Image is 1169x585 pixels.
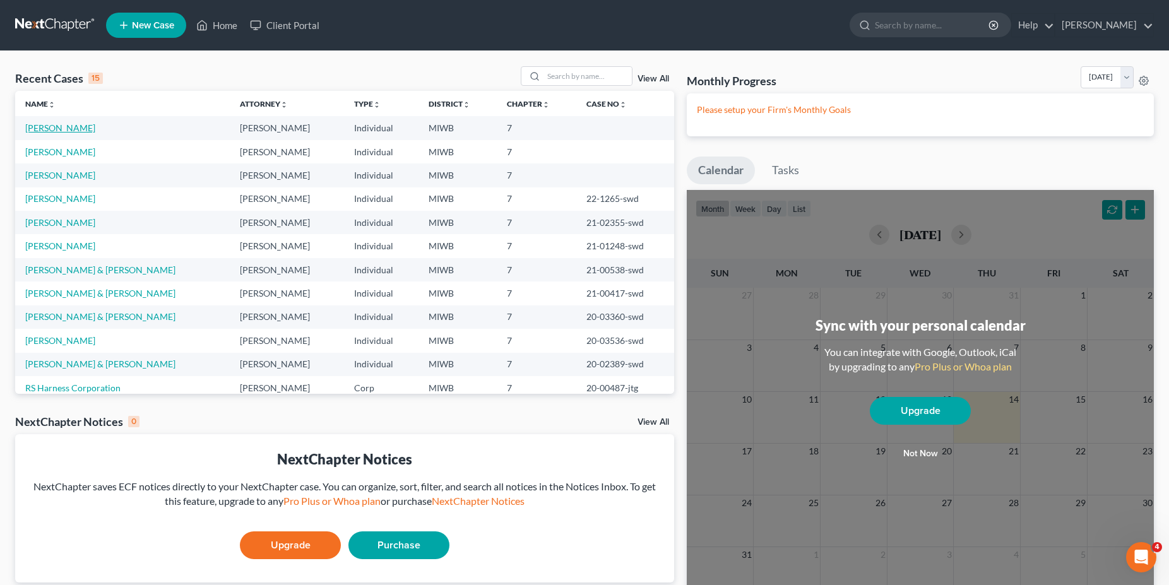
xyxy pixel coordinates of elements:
td: Individual [344,234,419,257]
div: NextChapter Notices [25,449,664,469]
a: Upgrade [870,397,971,425]
td: MIWB [418,281,497,305]
td: [PERSON_NAME] [230,353,343,376]
td: MIWB [418,258,497,281]
td: [PERSON_NAME] [230,281,343,305]
td: 21-00417-swd [576,281,674,305]
td: 22-1265-swd [576,187,674,211]
td: 20-02389-swd [576,353,674,376]
i: unfold_more [463,101,470,109]
a: [PERSON_NAME] [25,240,95,251]
td: 7 [497,305,576,329]
i: unfold_more [280,101,288,109]
td: MIWB [418,116,497,139]
input: Search by name... [543,67,632,85]
a: RS Harness Corporation [25,382,121,393]
a: Home [190,14,244,37]
td: [PERSON_NAME] [230,258,343,281]
td: MIWB [418,234,497,257]
span: New Case [132,21,174,30]
td: [PERSON_NAME] [230,329,343,352]
td: 20-03536-swd [576,329,674,352]
a: Help [1012,14,1054,37]
a: [PERSON_NAME] [25,170,95,180]
div: Sync with your personal calendar [816,316,1026,335]
td: MIWB [418,140,497,163]
td: [PERSON_NAME] [230,234,343,257]
a: Pro Plus or Whoa plan [915,360,1012,372]
td: [PERSON_NAME] [230,211,343,234]
i: unfold_more [619,101,627,109]
td: Individual [344,140,419,163]
a: Upgrade [240,531,341,559]
div: You can integrate with Google, Outlook, iCal by upgrading to any [819,345,1021,374]
a: Chapterunfold_more [507,99,550,109]
input: Search by name... [875,13,990,37]
td: 20-03360-swd [576,305,674,329]
a: Calendar [687,157,755,184]
td: [PERSON_NAME] [230,116,343,139]
td: [PERSON_NAME] [230,305,343,329]
a: [PERSON_NAME] [25,217,95,228]
td: [PERSON_NAME] [230,163,343,187]
td: 7 [497,187,576,211]
a: Case Nounfold_more [586,99,627,109]
td: MIWB [418,163,497,187]
td: 7 [497,163,576,187]
td: Individual [344,281,419,305]
button: Not now [870,441,971,466]
td: Individual [344,211,419,234]
td: Individual [344,187,419,211]
td: 21-01248-swd [576,234,674,257]
i: unfold_more [48,101,56,109]
td: 7 [497,281,576,305]
td: 21-00538-swd [576,258,674,281]
a: Typeunfold_more [354,99,381,109]
td: 7 [497,376,576,399]
a: [PERSON_NAME] & [PERSON_NAME] [25,311,175,322]
a: NextChapter Notices [432,495,525,507]
td: MIWB [418,329,497,352]
td: MIWB [418,376,497,399]
td: MIWB [418,353,497,376]
a: [PERSON_NAME] [1055,14,1153,37]
td: 7 [497,234,576,257]
a: [PERSON_NAME] [25,193,95,204]
h3: Monthly Progress [687,73,776,88]
div: NextChapter Notices [15,414,139,429]
div: NextChapter saves ECF notices directly to your NextChapter case. You can organize, sort, filter, ... [25,480,664,509]
td: 20-00487-jtg [576,376,674,399]
span: 4 [1152,542,1162,552]
a: [PERSON_NAME] [25,122,95,133]
td: 21-02355-swd [576,211,674,234]
td: Individual [344,258,419,281]
a: View All [638,74,669,83]
td: 7 [497,116,576,139]
a: Purchase [348,531,449,559]
a: Tasks [761,157,810,184]
p: Please setup your Firm's Monthly Goals [697,103,1144,116]
td: 7 [497,211,576,234]
iframe: Intercom live chat [1126,542,1156,572]
td: Individual [344,305,419,329]
a: [PERSON_NAME] [25,335,95,346]
a: View All [638,418,669,427]
td: Individual [344,116,419,139]
a: Districtunfold_more [429,99,470,109]
td: MIWB [418,211,497,234]
td: 7 [497,353,576,376]
div: 15 [88,73,103,84]
td: MIWB [418,187,497,211]
td: [PERSON_NAME] [230,140,343,163]
td: [PERSON_NAME] [230,376,343,399]
td: Individual [344,163,419,187]
a: [PERSON_NAME] [25,146,95,157]
a: [PERSON_NAME] & [PERSON_NAME] [25,358,175,369]
a: [PERSON_NAME] & [PERSON_NAME] [25,264,175,275]
a: Pro Plus or Whoa plan [283,495,381,507]
td: Individual [344,329,419,352]
td: Individual [344,353,419,376]
td: MIWB [418,305,497,329]
a: Attorneyunfold_more [240,99,288,109]
div: 0 [128,416,139,427]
